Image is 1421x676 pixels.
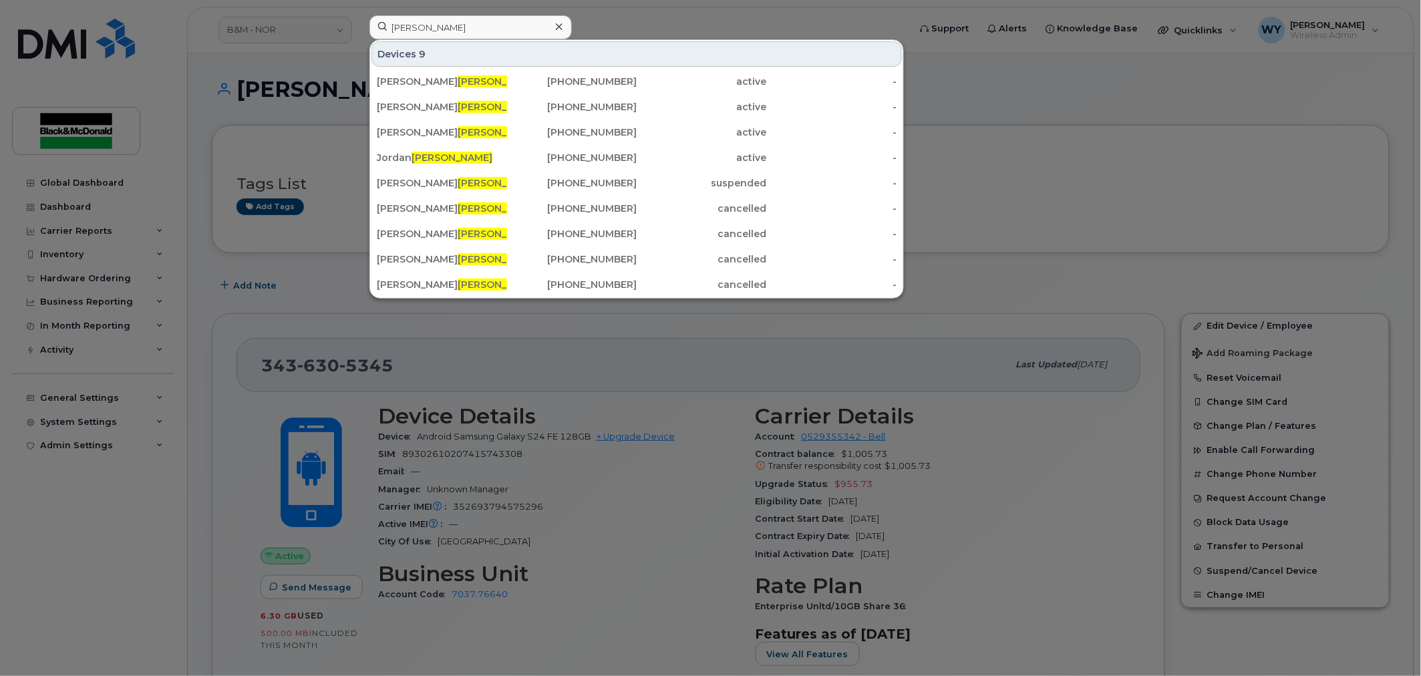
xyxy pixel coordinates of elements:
[507,75,637,88] div: [PHONE_NUMBER]
[507,151,637,164] div: [PHONE_NUMBER]
[377,202,507,215] div: [PERSON_NAME]
[637,176,767,190] div: suspended
[637,75,767,88] div: active
[458,279,538,291] span: [PERSON_NAME]
[458,228,538,240] span: [PERSON_NAME]
[371,120,902,144] a: [PERSON_NAME][PERSON_NAME][PHONE_NUMBER]active-
[371,41,902,67] div: Devices
[377,126,507,139] div: [PERSON_NAME]
[458,202,538,214] span: [PERSON_NAME]
[767,75,897,88] div: -
[458,126,538,138] span: [PERSON_NAME]
[637,202,767,215] div: cancelled
[637,151,767,164] div: active
[371,95,902,119] a: [PERSON_NAME][PERSON_NAME][PHONE_NUMBER]active-
[767,176,897,190] div: -
[377,227,507,240] div: [PERSON_NAME]
[507,202,637,215] div: [PHONE_NUMBER]
[458,75,538,88] span: [PERSON_NAME]
[637,278,767,291] div: cancelled
[371,69,902,94] a: [PERSON_NAME][PERSON_NAME][PHONE_NUMBER]active-
[507,176,637,190] div: [PHONE_NUMBER]
[507,100,637,114] div: [PHONE_NUMBER]
[507,252,637,266] div: [PHONE_NUMBER]
[507,278,637,291] div: [PHONE_NUMBER]
[371,171,902,195] a: [PERSON_NAME][PERSON_NAME][PHONE_NUMBER]suspended-
[637,252,767,266] div: cancelled
[377,252,507,266] div: [PERSON_NAME]
[371,146,902,170] a: Jordan[PERSON_NAME][PHONE_NUMBER]active-
[377,278,507,291] div: [PERSON_NAME]
[767,252,897,266] div: -
[767,202,897,215] div: -
[412,152,492,164] span: [PERSON_NAME]
[371,222,902,246] a: [PERSON_NAME][PERSON_NAME][PHONE_NUMBER]cancelled-
[767,278,897,291] div: -
[767,151,897,164] div: -
[767,227,897,240] div: -
[377,176,507,190] div: [PERSON_NAME]
[767,100,897,114] div: -
[371,273,902,297] a: [PERSON_NAME][PERSON_NAME][PHONE_NUMBER]cancelled-
[458,101,538,113] span: [PERSON_NAME]
[377,100,507,114] div: [PERSON_NAME]
[458,253,538,265] span: [PERSON_NAME]
[637,227,767,240] div: cancelled
[377,151,507,164] div: Jordan
[507,126,637,139] div: [PHONE_NUMBER]
[371,196,902,220] a: [PERSON_NAME][PERSON_NAME][PHONE_NUMBER]cancelled-
[767,126,897,139] div: -
[637,100,767,114] div: active
[637,126,767,139] div: active
[458,177,538,189] span: [PERSON_NAME]
[419,47,426,61] span: 9
[507,227,637,240] div: [PHONE_NUMBER]
[377,75,507,88] div: [PERSON_NAME]
[371,247,902,271] a: [PERSON_NAME][PERSON_NAME][PHONE_NUMBER]cancelled-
